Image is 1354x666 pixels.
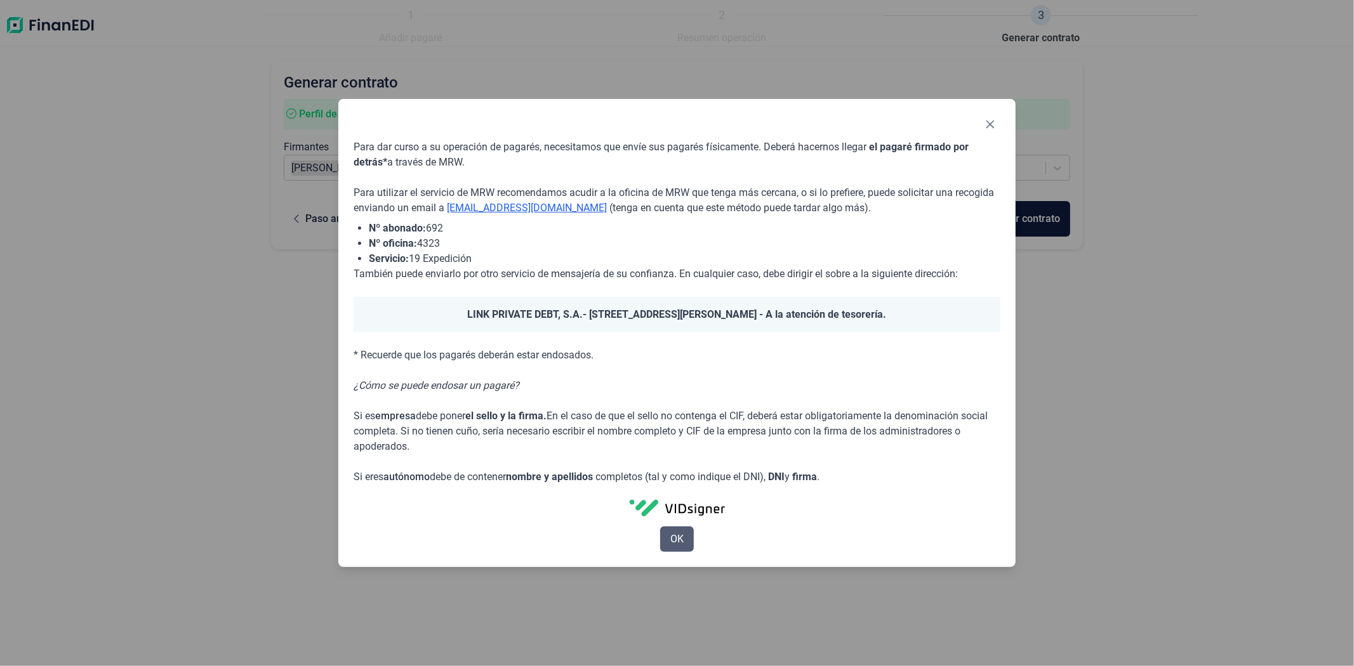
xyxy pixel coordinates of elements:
button: Close [980,114,1000,134]
button: OK [660,526,694,552]
div: - [STREET_ADDRESS][PERSON_NAME] - A la atención de tesorería. [354,297,1000,332]
span: OK [670,532,684,547]
span: LINK PRIVATE DEBT, S.A. [468,308,583,320]
p: También puede enviarlo por otro servicio de mensajería de su confianza. En cualquier caso, debe d... [354,266,1000,282]
p: Para utilizar el servicio de MRW recomendamos acudir a la oficina de MRW que tenga más cercana, o... [354,185,1000,216]
li: 692 [369,221,1000,236]
p: ¿Cómo se puede endosar un pagaré? [354,378,1000,393]
p: * Recuerde que los pagarés deberán estar endosados. [354,348,1000,363]
li: 19 Expedición [369,251,1000,266]
p: Para dar curso a su operación de pagarés, necesitamos que envíe sus pagarés físicamente. Deberá h... [354,140,1000,170]
span: Servicio: [369,252,409,264]
img: vidSignerLogo [630,500,725,516]
a: [EMAIL_ADDRESS][DOMAIN_NAME] [447,202,607,214]
span: Nº oficina: [369,237,417,249]
span: Nº abonado: [369,222,426,234]
span: DNI [768,471,785,483]
p: Si es debe poner En el caso de que el sello no contenga el CIF, deberá estar obligatoriamente la ... [354,408,1000,454]
span: firma [792,471,817,483]
li: 4323 [369,236,1000,251]
span: nombre y apellidos [506,471,593,483]
span: empresa [375,410,416,422]
span: el sello y la firma. [465,410,547,422]
p: Si eres debe de contener completos (tal y como indique el DNI), y . [354,469,1000,485]
span: autónomo [383,471,430,483]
